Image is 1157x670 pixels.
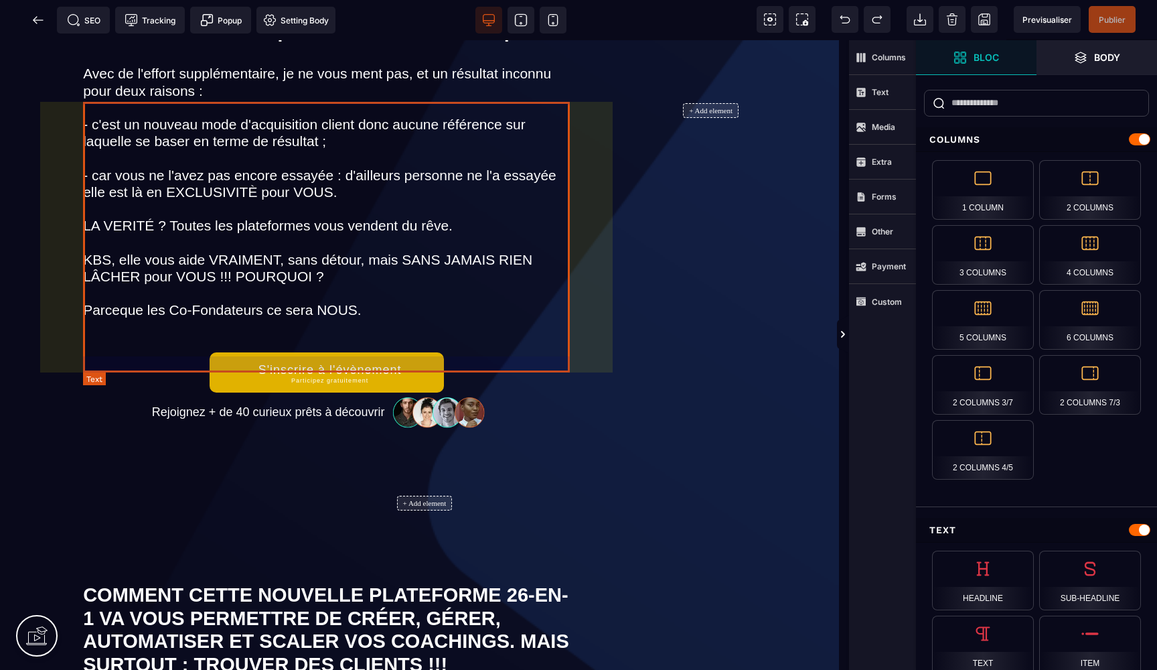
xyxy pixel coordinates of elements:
[210,312,444,352] button: S'inscrire à l'évènementParticipez gratuitement
[1039,551,1141,610] div: Sub-Headline
[1039,355,1141,415] div: 2 Columns 7/3
[872,192,897,202] strong: Forms
[1022,15,1072,25] span: Previsualiser
[125,13,175,27] span: Tracking
[789,6,816,33] span: Screenshot
[1039,160,1141,220] div: 2 Columns
[872,52,906,62] strong: Columns
[1039,290,1141,350] div: 6 Columns
[872,122,895,132] strong: Media
[932,225,1034,285] div: 3 Columns
[149,362,388,383] text: Rejoignez + de 40 curieux prêts à découvrir
[872,157,892,167] strong: Extra
[974,52,999,62] strong: Bloc
[1099,15,1126,25] span: Publier
[932,290,1034,350] div: 5 Columns
[932,551,1034,610] div: Headline
[1036,40,1157,75] span: Open Layer Manager
[916,127,1157,152] div: Columns
[1094,52,1120,62] strong: Body
[872,226,893,237] strong: Other
[872,87,889,97] strong: Text
[263,13,329,27] span: Setting Body
[932,160,1034,220] div: 1 Column
[757,6,783,33] span: View components
[200,13,242,27] span: Popup
[932,355,1034,415] div: 2 Columns 3/7
[872,261,906,271] strong: Payment
[916,40,1036,75] span: Open Blocks
[388,356,491,388] img: 32586e8465b4242308ef789b458fc82f_community-people.png
[916,518,1157,543] div: Text
[67,13,100,27] span: SEO
[1039,225,1141,285] div: 4 Columns
[932,420,1034,480] div: 2 Columns 4/5
[872,297,902,307] strong: Custom
[1014,6,1081,33] span: Preview
[83,21,570,294] text: Avec de l'effort supplémentaire, je ne vous ment pas, et un résultat inconnu pour deux raisons : ...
